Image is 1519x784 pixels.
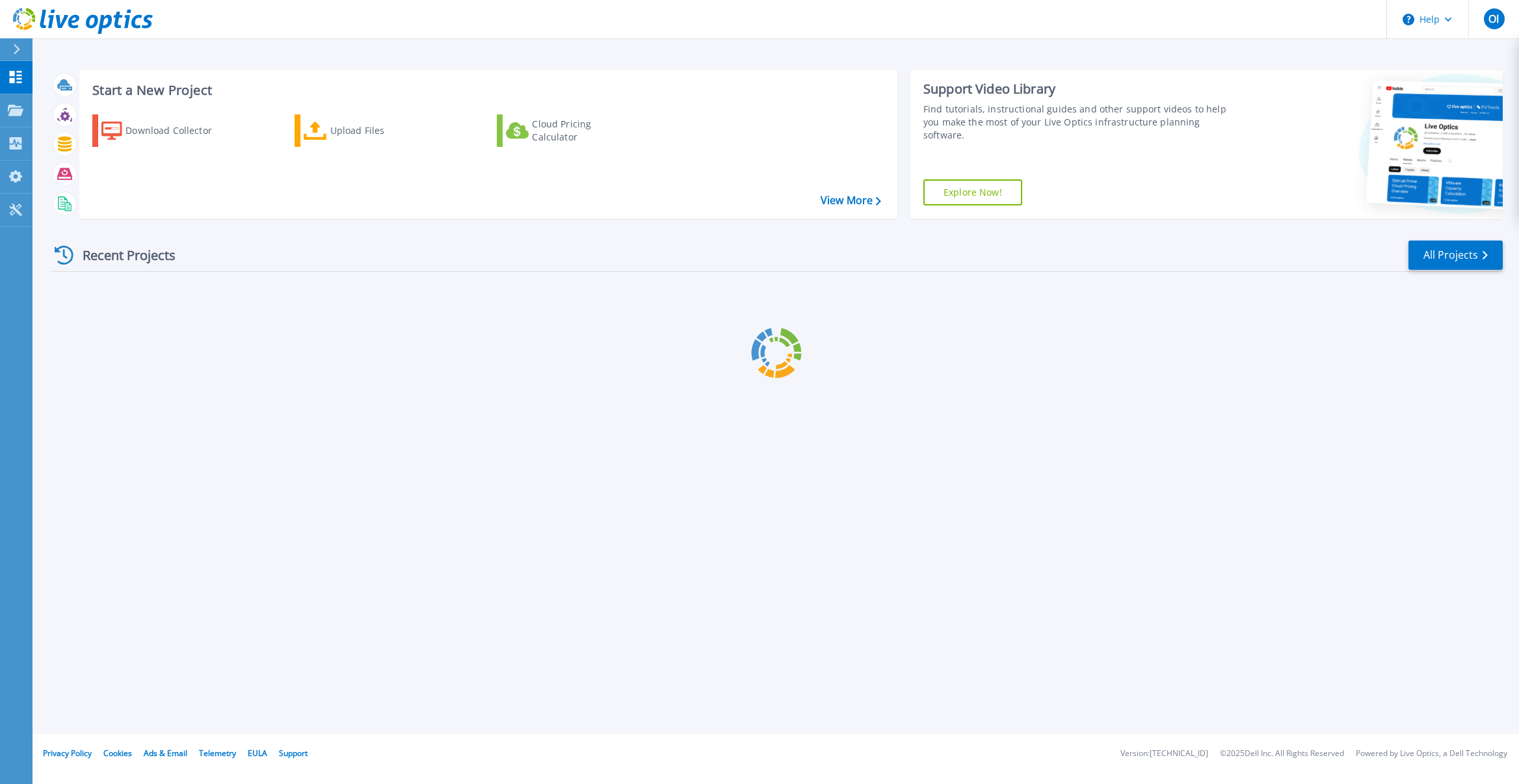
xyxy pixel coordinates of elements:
div: Recent Projects [50,239,193,271]
a: Privacy Policy [43,748,92,759]
a: Download Collector [92,114,237,147]
li: © 2025 Dell Inc. All Rights Reserved [1220,750,1344,758]
li: Powered by Live Optics, a Dell Technology [1356,750,1507,758]
a: Upload Files [295,114,440,147]
div: Upload Files [330,118,434,144]
div: Support Video Library [923,81,1228,98]
span: OI [1488,14,1499,24]
a: Ads & Email [144,748,187,759]
a: All Projects [1408,241,1503,270]
a: Cookies [103,748,132,759]
a: Cloud Pricing Calculator [497,114,642,147]
li: Version: [TECHNICAL_ID] [1120,750,1208,758]
a: Explore Now! [923,179,1022,205]
a: View More [821,194,881,207]
a: EULA [248,748,267,759]
h3: Start a New Project [92,83,880,98]
a: Telemetry [199,748,236,759]
div: Cloud Pricing Calculator [532,118,636,144]
a: Support [279,748,308,759]
div: Find tutorials, instructional guides and other support videos to help you make the most of your L... [923,103,1228,142]
div: Download Collector [125,118,230,144]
